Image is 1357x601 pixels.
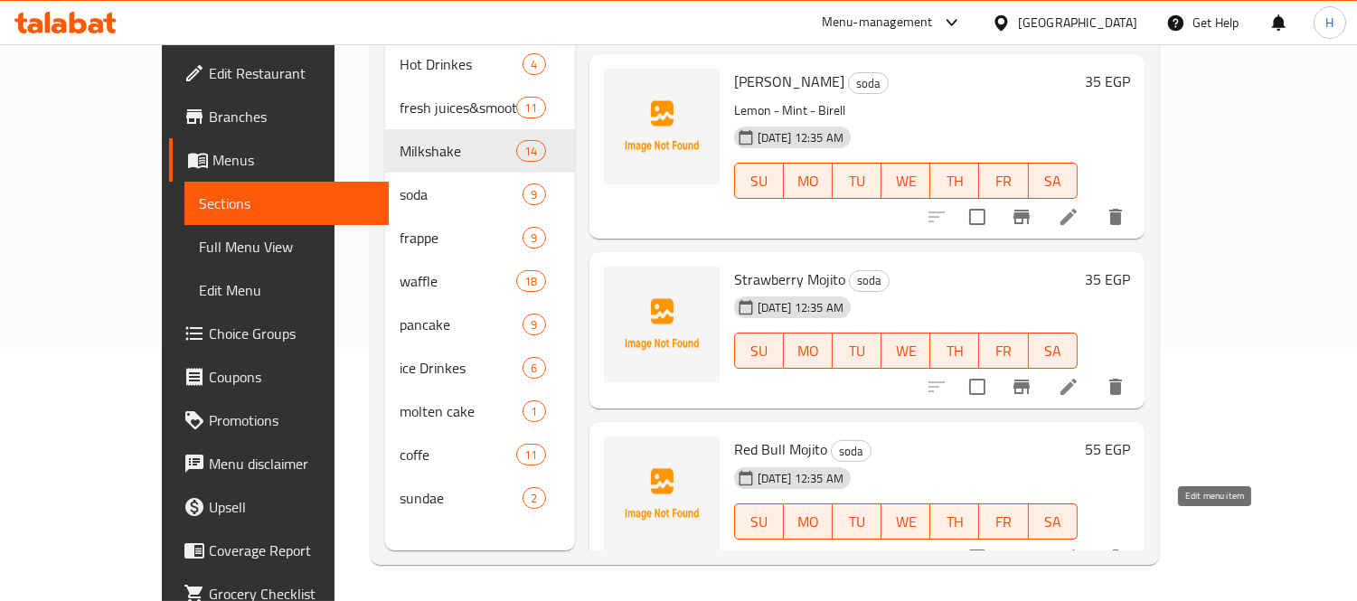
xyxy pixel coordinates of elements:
[734,68,844,95] span: [PERSON_NAME]
[986,168,1021,194] span: FR
[523,490,544,507] span: 2
[400,400,523,422] span: molten cake
[881,333,930,369] button: WE
[840,168,874,194] span: TU
[184,225,389,268] a: Full Menu View
[209,409,374,431] span: Promotions
[516,97,545,118] div: items
[1029,503,1078,540] button: SA
[400,227,523,249] div: frappe
[169,312,389,355] a: Choice Groups
[523,487,545,509] div: items
[742,509,777,535] span: SU
[199,279,374,301] span: Edit Menu
[833,503,881,540] button: TU
[523,56,544,73] span: 4
[169,485,389,529] a: Upsell
[169,529,389,572] a: Coverage Report
[385,42,575,86] div: Hot Drinkes4
[385,216,575,259] div: frappe9
[604,69,720,184] img: Barley Mojito
[184,182,389,225] a: Sections
[400,53,523,75] span: Hot Drinkes
[784,163,833,199] button: MO
[523,53,545,75] div: items
[169,442,389,485] a: Menu disclaimer
[516,270,545,292] div: items
[400,487,523,509] span: sundae
[832,441,871,462] span: soda
[400,270,517,292] span: waffle
[385,433,575,476] div: coffe11
[750,129,851,146] span: [DATE] 12:35 AM
[849,73,888,94] span: soda
[523,186,544,203] span: 9
[209,106,374,127] span: Branches
[400,314,523,335] span: pancake
[1094,536,1137,579] button: delete
[734,436,827,463] span: Red Bull Mojito
[199,236,374,258] span: Full Menu View
[979,333,1028,369] button: FR
[734,333,784,369] button: SU
[938,338,972,364] span: TH
[850,270,889,291] span: soda
[750,299,851,316] span: [DATE] 12:35 AM
[881,503,930,540] button: WE
[831,440,872,462] div: soda
[400,97,517,118] div: fresh juices&smoothies
[1029,333,1078,369] button: SA
[517,99,544,117] span: 11
[209,496,374,518] span: Upsell
[199,193,374,214] span: Sections
[938,509,972,535] span: TH
[209,323,374,344] span: Choice Groups
[986,338,1021,364] span: FR
[930,163,979,199] button: TH
[169,138,389,182] a: Menus
[1094,195,1137,239] button: delete
[209,62,374,84] span: Edit Restaurant
[385,86,575,129] div: fresh juices&smoothies11
[822,12,933,33] div: Menu-management
[523,357,545,379] div: items
[1058,376,1079,398] a: Edit menu item
[212,149,374,171] span: Menus
[385,390,575,433] div: molten cake1
[209,366,374,388] span: Coupons
[604,437,720,552] img: Red Bull Mojito
[169,355,389,399] a: Coupons
[889,168,923,194] span: WE
[523,403,544,420] span: 1
[184,268,389,312] a: Edit Menu
[742,168,777,194] span: SU
[209,540,374,561] span: Coverage Report
[169,52,389,95] a: Edit Restaurant
[523,314,545,335] div: items
[1018,13,1137,33] div: [GEOGRAPHIC_DATA]
[400,183,523,205] span: soda
[889,509,923,535] span: WE
[1325,13,1333,33] span: H
[1094,365,1137,408] button: delete
[958,198,996,236] span: Select to update
[734,163,784,199] button: SU
[523,183,545,205] div: items
[385,303,575,346] div: pancake9
[938,168,972,194] span: TH
[1036,168,1070,194] span: SA
[400,444,517,465] div: coffe
[1058,206,1079,228] a: Edit menu item
[385,35,575,527] nav: Menu sections
[400,357,523,379] div: ice Drinkes
[604,267,720,382] img: Strawberry Mojito
[523,227,545,249] div: items
[849,270,890,292] div: soda
[986,509,1021,535] span: FR
[523,360,544,377] span: 6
